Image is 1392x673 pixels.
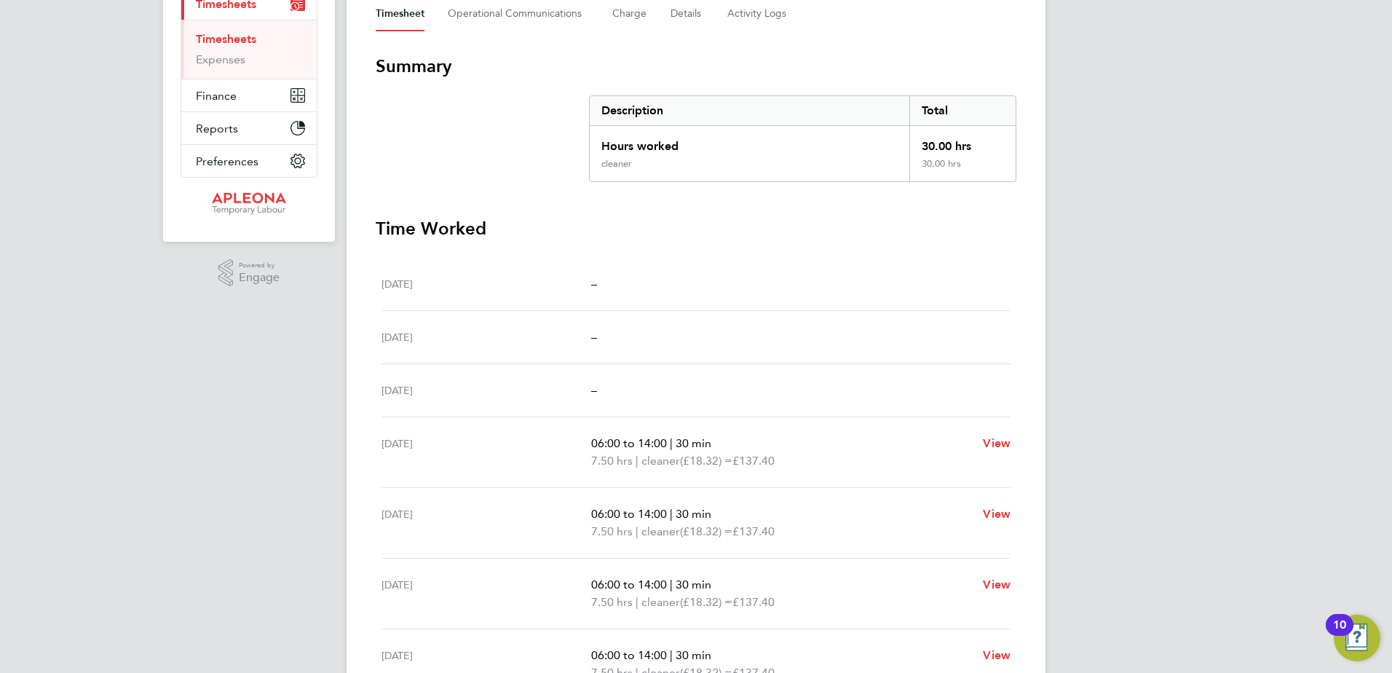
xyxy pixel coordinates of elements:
[909,126,1016,158] div: 30.00 hrs
[181,192,317,216] a: Go to home page
[381,505,591,540] div: [DATE]
[589,95,1016,182] div: Summary
[591,524,633,538] span: 7.50 hrs
[212,192,286,216] img: apleona-logo-retina.png
[591,595,633,609] span: 7.50 hrs
[591,383,597,397] span: –
[591,648,667,662] span: 06:00 to 14:00
[381,435,591,470] div: [DATE]
[196,89,237,103] span: Finance
[909,158,1016,181] div: 30.00 hrs
[196,52,245,66] a: Expenses
[983,435,1011,452] a: View
[676,578,711,591] span: 30 min
[641,594,680,611] span: cleaner
[196,154,258,168] span: Preferences
[1334,615,1380,661] button: Open Resource Center, 10 new notifications
[670,648,673,662] span: |
[381,382,591,399] div: [DATE]
[181,112,317,144] button: Reports
[381,328,591,346] div: [DATE]
[732,454,775,468] span: £137.40
[591,578,667,591] span: 06:00 to 14:00
[591,507,667,521] span: 06:00 to 14:00
[641,523,680,540] span: cleaner
[732,595,775,609] span: £137.40
[218,259,280,287] a: Powered byEngage
[196,32,256,46] a: Timesheets
[983,576,1011,594] a: View
[641,452,680,470] span: cleaner
[909,96,1016,125] div: Total
[680,454,732,468] span: (£18.32) =
[376,217,1016,240] h3: Time Worked
[676,436,711,450] span: 30 min
[676,507,711,521] span: 30 min
[381,576,591,611] div: [DATE]
[670,578,673,591] span: |
[376,55,1016,78] h3: Summary
[983,647,1011,664] a: View
[983,507,1011,521] span: View
[181,145,317,177] button: Preferences
[591,330,597,344] span: –
[676,648,711,662] span: 30 min
[196,122,238,135] span: Reports
[670,436,673,450] span: |
[670,507,673,521] span: |
[983,436,1011,450] span: View
[239,272,280,284] span: Engage
[636,595,638,609] span: |
[181,20,317,79] div: Timesheets
[636,524,638,538] span: |
[983,505,1011,523] a: View
[983,648,1011,662] span: View
[636,454,638,468] span: |
[680,524,732,538] span: (£18.32) =
[381,275,591,293] div: [DATE]
[591,277,597,291] span: –
[591,454,633,468] span: 7.50 hrs
[181,79,317,111] button: Finance
[590,96,909,125] div: Description
[732,524,775,538] span: £137.40
[591,436,667,450] span: 06:00 to 14:00
[239,259,280,272] span: Powered by
[601,158,632,170] div: cleaner
[680,595,732,609] span: (£18.32) =
[590,126,909,158] div: Hours worked
[1333,625,1346,644] div: 10
[983,578,1011,591] span: View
